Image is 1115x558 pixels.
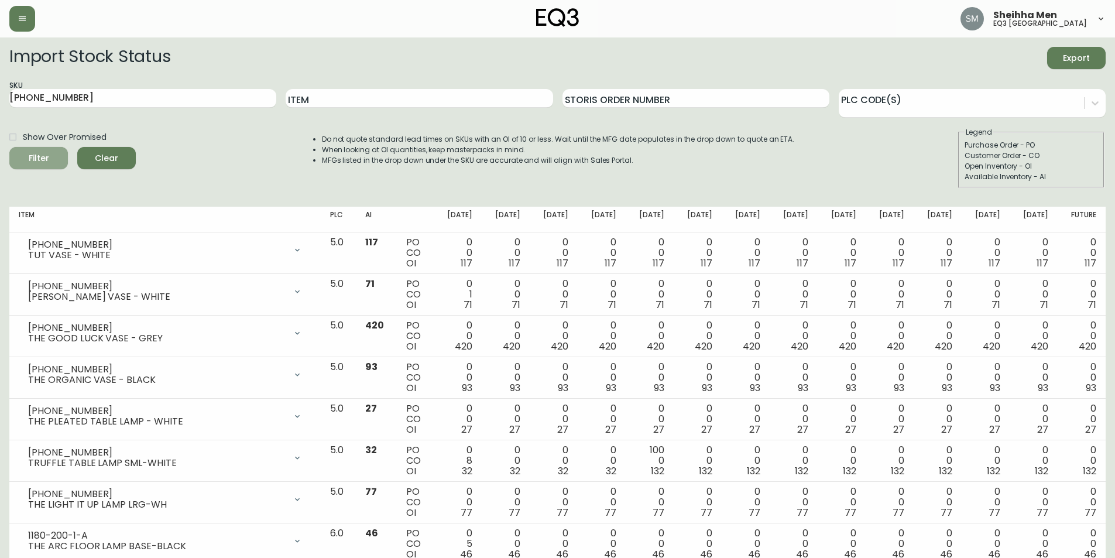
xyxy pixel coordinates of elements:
[587,445,616,477] div: 0 0
[1087,298,1096,311] span: 71
[491,320,520,352] div: 0 0
[587,403,616,435] div: 0 0
[491,445,520,477] div: 0 0
[510,464,520,478] span: 32
[935,340,952,353] span: 420
[321,232,356,274] td: 5.0
[683,320,712,352] div: 0 0
[321,357,356,399] td: 5.0
[464,298,472,311] span: 71
[845,256,856,270] span: 117
[965,172,1098,182] div: Available Inventory - AI
[587,237,616,269] div: 0 0
[914,207,962,232] th: [DATE]
[635,487,664,518] div: 0 0
[28,489,286,499] div: [PHONE_NUMBER]
[365,485,377,498] span: 77
[875,403,904,435] div: 0 0
[28,239,286,250] div: [PHONE_NUMBER]
[455,340,472,353] span: 420
[539,362,568,393] div: 0 0
[461,423,472,436] span: 27
[896,298,904,311] span: 71
[1067,320,1096,352] div: 0 0
[1019,320,1048,352] div: 0 0
[503,340,520,353] span: 420
[606,464,616,478] span: 32
[653,256,664,270] span: 117
[322,155,795,166] li: MFGs listed in the drop down under the SKU are accurate and will align with Sales Portal.
[1067,237,1096,269] div: 0 0
[891,464,904,478] span: 132
[683,487,712,518] div: 0 0
[722,207,770,232] th: [DATE]
[599,340,616,353] span: 420
[983,340,1000,353] span: 420
[512,298,520,311] span: 71
[9,47,170,69] h2: Import Stock Status
[626,207,674,232] th: [DATE]
[406,320,424,352] div: PO CO
[770,207,818,232] th: [DATE]
[365,526,378,540] span: 46
[752,298,760,311] span: 71
[941,423,952,436] span: 27
[845,423,856,436] span: 27
[539,279,568,310] div: 0 0
[539,403,568,435] div: 0 0
[635,237,664,269] div: 0 0
[1019,237,1048,269] div: 0 0
[993,11,1057,20] span: Sheihha Men
[1037,506,1048,519] span: 77
[875,362,904,393] div: 0 0
[321,440,356,482] td: 5.0
[321,207,356,232] th: PLC
[9,207,321,232] th: Item
[843,464,856,478] span: 132
[536,8,579,27] img: logo
[19,279,311,304] div: [PHONE_NUMBER][PERSON_NAME] VASE - WHITE
[1085,506,1096,519] span: 77
[321,399,356,440] td: 5.0
[635,320,664,352] div: 0 0
[29,151,49,166] div: Filter
[699,464,712,478] span: 132
[731,487,760,518] div: 0 0
[962,207,1010,232] th: [DATE]
[992,298,1000,311] span: 71
[578,207,626,232] th: [DATE]
[1067,487,1096,518] div: 0 0
[406,256,416,270] span: OI
[406,403,424,435] div: PO CO
[558,381,568,395] span: 93
[731,403,760,435] div: 0 0
[797,506,808,519] span: 77
[321,274,356,316] td: 5.0
[683,362,712,393] div: 0 0
[731,320,760,352] div: 0 0
[845,506,856,519] span: 77
[1039,298,1048,311] span: 71
[406,381,416,395] span: OI
[406,279,424,310] div: PO CO
[743,340,760,353] span: 420
[779,320,808,352] div: 0 0
[491,237,520,269] div: 0 0
[683,445,712,477] div: 0 0
[587,279,616,310] div: 0 0
[990,381,1000,395] span: 93
[28,364,286,375] div: [PHONE_NUMBER]
[539,237,568,269] div: 0 0
[731,237,760,269] div: 0 0
[1035,464,1048,478] span: 132
[28,499,286,510] div: THE LIGHT IT UP LAMP LRG-WH
[19,362,311,388] div: [PHONE_NUMBER]THE ORGANIC VASE - BLACK
[1067,279,1096,310] div: 0 0
[558,464,568,478] span: 32
[800,298,808,311] span: 71
[1085,256,1096,270] span: 117
[406,464,416,478] span: OI
[462,381,472,395] span: 93
[827,362,856,393] div: 0 0
[28,447,286,458] div: [PHONE_NUMBER]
